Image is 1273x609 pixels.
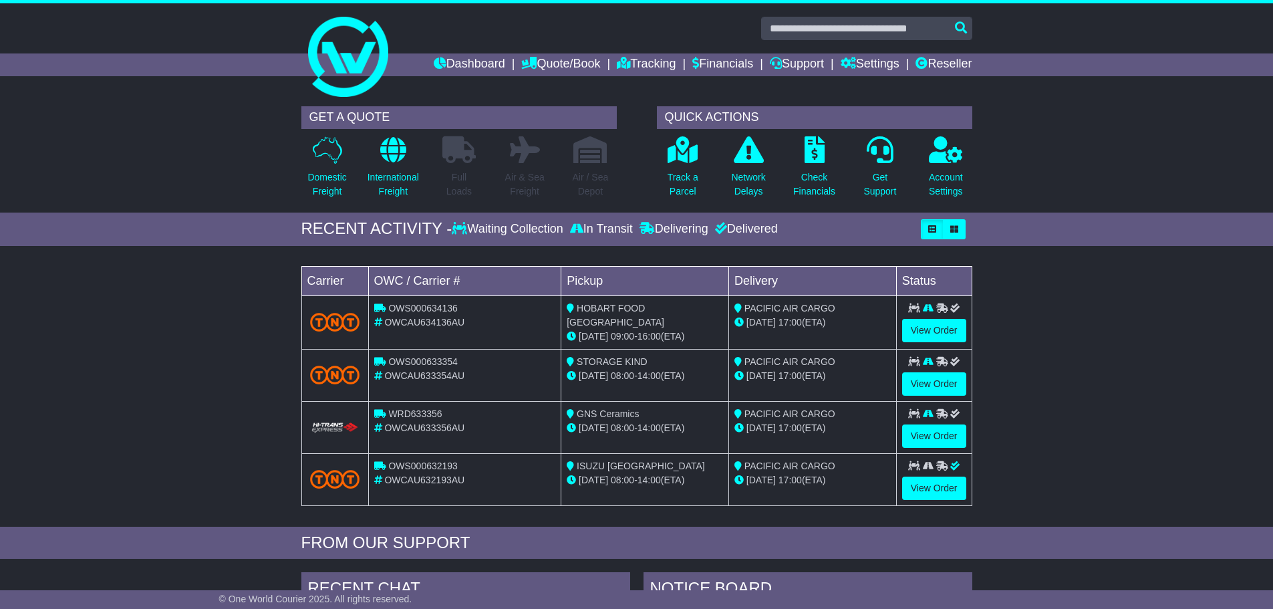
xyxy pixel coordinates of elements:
[307,136,347,206] a: DomesticFreight
[667,136,699,206] a: Track aParcel
[577,461,705,471] span: ISUZU [GEOGRAPHIC_DATA]
[567,473,723,487] div: - (ETA)
[301,219,452,239] div: RECENT ACTIVITY -
[301,572,630,608] div: RECENT CHAT
[863,170,896,199] p: Get Support
[307,170,346,199] p: Domestic Freight
[902,424,966,448] a: View Order
[521,53,600,76] a: Quote/Book
[611,331,634,342] span: 09:00
[638,331,661,342] span: 16:00
[577,408,639,419] span: GNS Ceramics
[567,222,636,237] div: In Transit
[728,266,896,295] td: Delivery
[368,266,561,295] td: OWC / Carrier #
[668,170,698,199] p: Track a Parcel
[744,356,835,367] span: PACIFIC AIR CARGO
[301,533,972,553] div: FROM OUR SUPPORT
[744,408,835,419] span: PACIFIC AIR CARGO
[579,422,608,433] span: [DATE]
[638,370,661,381] span: 14:00
[896,266,972,295] td: Status
[902,319,966,342] a: View Order
[779,422,802,433] span: 17:00
[746,370,776,381] span: [DATE]
[442,170,476,199] p: Full Loads
[388,303,458,314] span: OWS000634136
[579,331,608,342] span: [DATE]
[902,372,966,396] a: View Order
[310,313,360,331] img: TNT_Domestic.png
[734,369,891,383] div: (ETA)
[388,461,458,471] span: OWS000632193
[638,422,661,433] span: 14:00
[770,53,824,76] a: Support
[779,370,802,381] span: 17:00
[301,266,368,295] td: Carrier
[734,316,891,330] div: (ETA)
[367,136,420,206] a: InternationalFreight
[561,266,729,295] td: Pickup
[902,477,966,500] a: View Order
[567,369,723,383] div: - (ETA)
[219,594,412,604] span: © One World Courier 2025. All rights reserved.
[734,473,891,487] div: (ETA)
[731,170,765,199] p: Network Delays
[929,170,963,199] p: Account Settings
[567,303,664,328] span: HOBART FOOD [GEOGRAPHIC_DATA]
[505,170,545,199] p: Air & Sea Freight
[384,475,464,485] span: OWCAU632193AU
[388,356,458,367] span: OWS000633354
[579,370,608,381] span: [DATE]
[644,572,972,608] div: NOTICE BOARD
[567,421,723,435] div: - (ETA)
[617,53,676,76] a: Tracking
[744,303,835,314] span: PACIFIC AIR CARGO
[712,222,778,237] div: Delivered
[611,475,634,485] span: 08:00
[611,370,634,381] span: 08:00
[779,317,802,328] span: 17:00
[310,422,360,435] img: HiTrans.png
[746,475,776,485] span: [DATE]
[567,330,723,344] div: - (ETA)
[863,136,897,206] a: GetSupport
[368,170,419,199] p: International Freight
[746,317,776,328] span: [DATE]
[746,422,776,433] span: [DATE]
[434,53,505,76] a: Dashboard
[636,222,712,237] div: Delivering
[384,422,464,433] span: OWCAU633356AU
[657,106,972,129] div: QUICK ACTIONS
[730,136,766,206] a: NetworkDelays
[793,170,835,199] p: Check Financials
[692,53,753,76] a: Financials
[915,53,972,76] a: Reseller
[744,461,835,471] span: PACIFIC AIR CARGO
[611,422,634,433] span: 08:00
[793,136,836,206] a: CheckFinancials
[301,106,617,129] div: GET A QUOTE
[388,408,442,419] span: WRD633356
[384,370,464,381] span: OWCAU633354AU
[841,53,899,76] a: Settings
[638,475,661,485] span: 14:00
[573,170,609,199] p: Air / Sea Depot
[579,475,608,485] span: [DATE]
[779,475,802,485] span: 17:00
[452,222,566,237] div: Waiting Collection
[734,421,891,435] div: (ETA)
[310,366,360,384] img: TNT_Domestic.png
[928,136,964,206] a: AccountSettings
[384,317,464,328] span: OWCAU634136AU
[577,356,648,367] span: STORAGE KIND
[310,470,360,488] img: TNT_Domestic.png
